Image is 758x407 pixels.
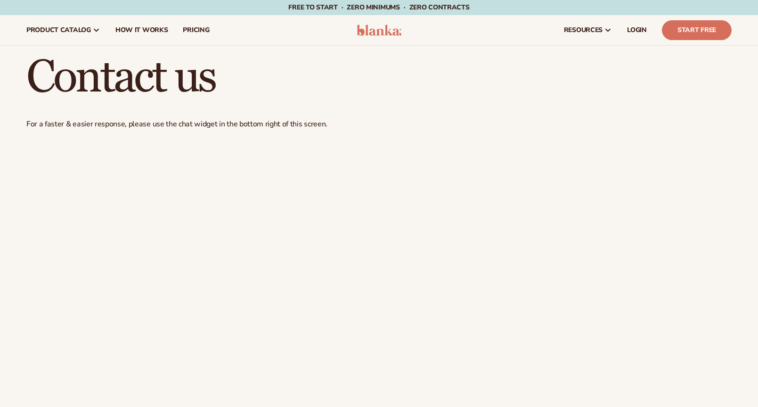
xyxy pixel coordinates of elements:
span: LOGIN [627,26,647,34]
a: resources [556,15,619,45]
span: pricing [183,26,209,34]
iframe: Contact Us Form [26,137,732,391]
span: product catalog [26,26,91,34]
h1: Contact us [26,55,732,100]
span: Free to start · ZERO minimums · ZERO contracts [288,3,469,12]
img: logo [357,25,401,36]
p: For a faster & easier response, please use the chat widget in the bottom right of this screen. [26,119,732,129]
a: How It Works [108,15,176,45]
span: How It Works [115,26,168,34]
span: resources [564,26,603,34]
a: LOGIN [619,15,654,45]
a: pricing [175,15,217,45]
a: Start Free [662,20,732,40]
a: product catalog [19,15,108,45]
